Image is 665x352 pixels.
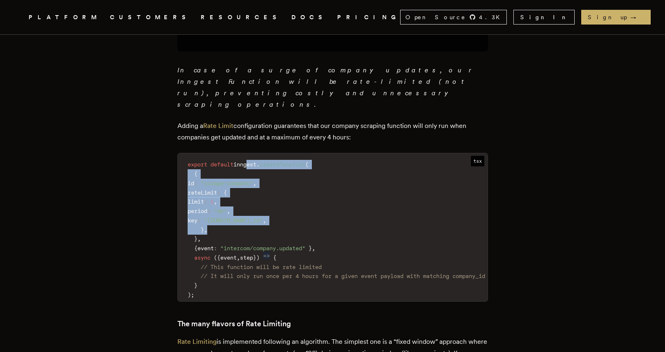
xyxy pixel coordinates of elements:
a: Sign up [581,10,651,25]
span: 1 [210,198,214,205]
a: Rate Limiting [177,338,217,345]
span: , [227,208,230,214]
span: ( [214,254,217,261]
span: key [188,217,197,224]
span: "intercom/company.updated" [220,245,305,251]
a: Sign In [513,10,575,25]
span: event [220,254,237,261]
span: tsx [471,156,484,166]
span: ; [191,291,194,298]
span: 4.3 K [479,13,505,21]
span: Open Source [405,13,466,21]
span: . [256,161,260,168]
span: ) [256,254,260,261]
span: , [253,180,256,186]
span: "4h" [214,208,227,214]
span: "[DOMAIN_NAME]_id" [204,217,263,224]
span: export [188,161,207,168]
a: DOCS [291,12,327,22]
span: : [197,217,201,224]
span: id [188,180,194,186]
span: : [207,208,210,214]
span: : [194,180,197,186]
em: In case of a surge of company updates, our Inngest Function will be rate-limited (not run), preve... [177,66,475,108]
span: ) [188,291,191,298]
span: , [204,226,207,233]
span: // This function will be rate limited [201,264,322,270]
span: step [240,254,253,261]
a: CUSTOMERS [110,12,191,22]
span: , [263,217,266,224]
span: , [237,254,240,261]
span: { [194,170,197,177]
span: // It will only run once per 4 hours for a given event payload with matching company_id [201,273,485,279]
span: limit [188,198,204,205]
span: default [210,161,233,168]
h3: The many flavors of Rate Limiting [177,318,488,330]
span: "scrape-company" [201,180,253,186]
span: , [312,245,315,251]
span: period [188,208,207,214]
button: PLATFORM [29,12,100,22]
span: : [214,245,217,251]
span: rateLimit [188,189,217,196]
span: { [224,189,227,196]
span: { [273,254,276,261]
span: createFunction [260,161,305,168]
p: Adding a configuration guarantees that our company scraping function will only run when companies... [177,120,488,143]
span: inngest [233,161,256,168]
span: { [194,245,197,251]
span: , [197,235,201,242]
span: , [214,198,217,205]
a: PRICING [337,12,400,22]
span: event [197,245,214,251]
span: → [630,13,644,21]
span: } [253,254,256,261]
span: } [201,226,204,233]
span: => [263,252,270,259]
span: { [217,254,220,261]
span: : [217,189,220,196]
span: } [309,245,312,251]
span: } [194,235,197,242]
a: Rate Limit [203,122,233,130]
span: async [194,254,210,261]
span: } [194,282,197,289]
span: ( [305,161,309,168]
span: : [204,198,207,205]
button: RESOURCES [201,12,282,22]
